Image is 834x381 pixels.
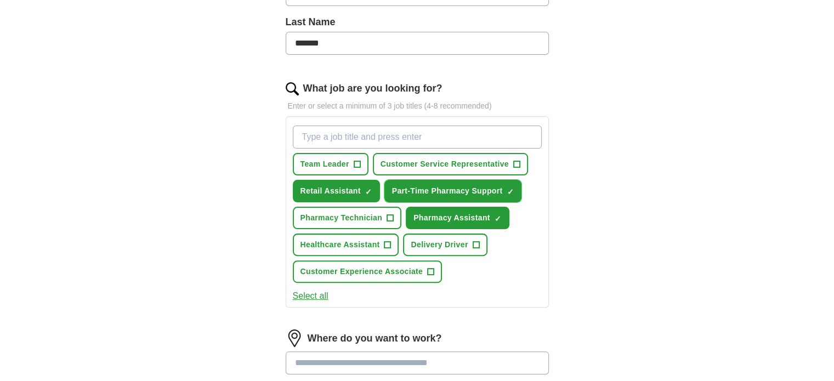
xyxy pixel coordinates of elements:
[286,329,303,347] img: location.png
[403,234,487,256] button: Delivery Driver
[286,82,299,95] img: search.png
[286,100,549,112] p: Enter or select a minimum of 3 job titles (4-8 recommended)
[384,180,522,202] button: Part-Time Pharmacy Support✓
[411,239,468,251] span: Delivery Driver
[300,212,383,224] span: Pharmacy Technician
[308,331,442,346] label: Where do you want to work?
[495,214,501,223] span: ✓
[300,266,423,277] span: Customer Experience Associate
[507,187,513,196] span: ✓
[293,207,402,229] button: Pharmacy Technician
[303,81,442,96] label: What job are you looking for?
[300,158,349,170] span: Team Leader
[300,185,361,197] span: Retail Assistant
[365,187,372,196] span: ✓
[293,289,328,303] button: Select all
[381,158,509,170] span: Customer Service Representative
[293,126,542,149] input: Type a job title and press enter
[392,185,503,197] span: Part-Time Pharmacy Support
[373,153,528,175] button: Customer Service Representative
[406,207,509,229] button: Pharmacy Assistant✓
[293,234,399,256] button: Healthcare Assistant
[413,212,490,224] span: Pharmacy Assistant
[286,15,549,30] label: Last Name
[293,180,380,202] button: Retail Assistant✓
[293,153,368,175] button: Team Leader
[300,239,380,251] span: Healthcare Assistant
[293,260,442,283] button: Customer Experience Associate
